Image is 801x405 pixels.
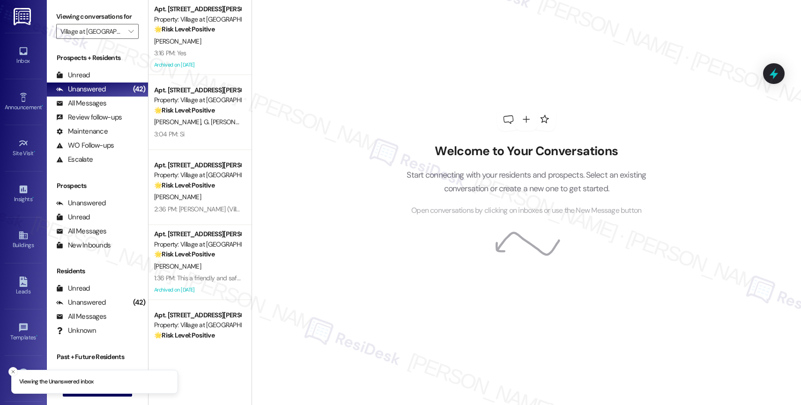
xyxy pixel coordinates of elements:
div: Prospects + Residents [47,53,148,63]
div: Apt. [STREET_ADDRESS][PERSON_NAME] [154,85,241,95]
div: Archived on [DATE] [153,284,242,296]
div: Property: Village at [GEOGRAPHIC_DATA] [154,15,241,24]
strong: 🌟 Risk Level: Positive [154,106,215,114]
p: Viewing the Unanswered inbox [19,378,94,386]
div: Maintenance [56,127,108,136]
a: Inbox [5,43,42,68]
div: Unread [56,70,90,80]
div: Past + Future Residents [47,352,148,362]
button: Close toast [8,367,18,376]
div: Unread [56,284,90,293]
div: WO Follow-ups [56,141,114,150]
div: Apt. [STREET_ADDRESS][PERSON_NAME] [154,4,241,14]
div: Property: Village at [GEOGRAPHIC_DATA] [154,95,241,105]
strong: 🌟 Risk Level: Positive [154,181,215,189]
div: Unread [56,212,90,222]
div: All Messages [56,226,106,236]
a: Leads [5,274,42,299]
span: Open conversations by clicking on inboxes or use the New Message button [411,205,641,217]
div: All Messages [56,312,106,322]
div: 3:04 PM: Si [154,130,184,138]
strong: 🌟 Risk Level: Positive [154,25,215,33]
div: Property: Village at [GEOGRAPHIC_DATA] [154,170,241,180]
div: Escalate [56,155,93,165]
div: Apt. [STREET_ADDRESS][PERSON_NAME] [154,160,241,170]
a: Buildings [5,227,42,253]
div: New Inbounds [56,240,111,250]
div: Unanswered [56,298,106,307]
div: Unanswered [56,198,106,208]
span: • [32,195,34,201]
div: (42) [131,295,148,310]
div: All Messages [56,98,106,108]
a: Account [5,366,42,391]
span: • [42,103,43,109]
div: Apt. [STREET_ADDRESS][PERSON_NAME] [154,229,241,239]
div: Unknown [56,326,96,336]
div: 3:16 PM: Yes [154,49,186,57]
img: ResiDesk Logo [14,8,33,25]
h2: Welcome to Your Conversations [393,144,660,159]
div: Property: Village at [GEOGRAPHIC_DATA] [154,240,241,249]
div: Prospects [47,181,148,191]
input: All communities [60,24,124,39]
div: Review follow-ups [56,112,122,122]
div: Residents [47,266,148,276]
span: [PERSON_NAME] [154,118,204,126]
span: G. [PERSON_NAME] [203,118,258,126]
label: Viewing conversations for [56,9,139,24]
div: Apt. [STREET_ADDRESS][PERSON_NAME] [154,310,241,320]
p: Start connecting with your residents and prospects. Select an existing conversation or create a n... [393,168,660,195]
a: Insights • [5,181,42,207]
div: Unanswered [56,84,106,94]
span: [PERSON_NAME] [154,37,201,45]
div: Property: Village at [GEOGRAPHIC_DATA] [154,320,241,330]
span: [PERSON_NAME] [154,262,201,270]
strong: 🌟 Risk Level: Positive [154,250,215,258]
a: Templates • [5,320,42,345]
span: • [34,149,35,155]
div: (42) [131,82,148,97]
div: 1:36 PM: This a friendly and safe place to live. Common areas are kept clean. It's easily accessi... [154,274,497,282]
i:  [128,28,133,35]
span: [PERSON_NAME] [154,193,201,201]
a: Site Visit • [5,135,42,161]
span: • [36,333,37,339]
strong: 🌟 Risk Level: Positive [154,331,215,339]
div: Archived on [DATE] [153,59,242,71]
